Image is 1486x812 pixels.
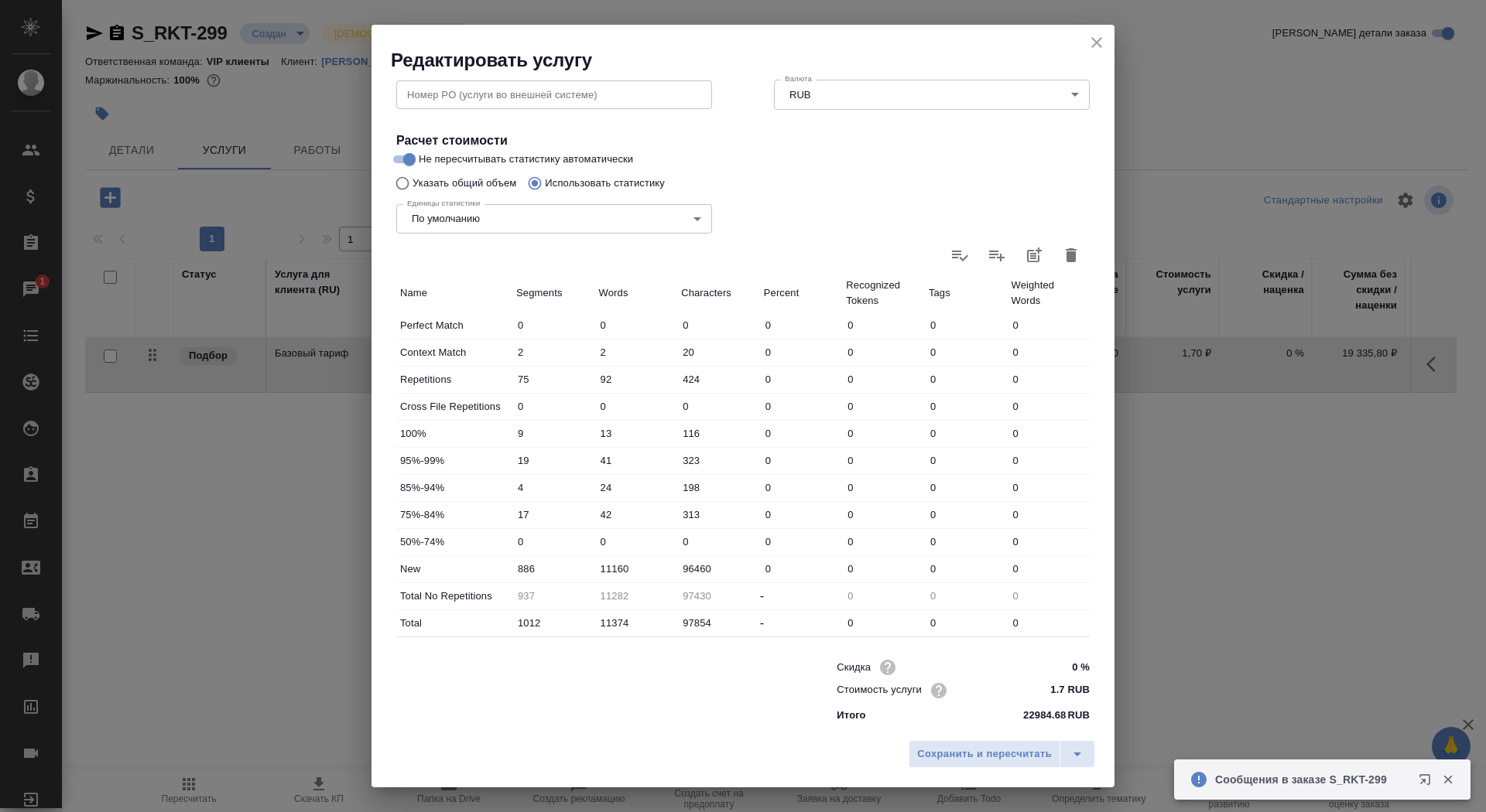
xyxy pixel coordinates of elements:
input: ✎ Введи что-нибудь [677,341,760,363]
input: ✎ Введи что-нибудь [677,368,760,391]
input: ✎ Введи что-нибудь [842,612,925,634]
p: Segments [516,285,591,301]
p: Name [400,285,508,301]
input: ✎ Введи что-нибудь [512,476,595,499]
input: ✎ Введи что-нибудь [595,314,678,336]
p: Total No Repetitions [400,589,508,604]
input: ✎ Введи что-нибудь [760,449,843,472]
input: ✎ Введи что-нибудь [760,531,843,553]
p: Стоимость услуги [837,682,922,698]
p: 50%-74% [400,534,508,550]
h4: Расчет стоимости [396,131,1090,150]
input: ✎ Введи что-нибудь [925,422,1008,445]
p: Repetitions [400,372,508,387]
label: Обновить статистику [941,237,978,274]
input: Пустое поле [677,585,760,607]
input: ✎ Введи что-нибудь [842,476,925,499]
input: ✎ Введи что-нибудь [595,341,678,363]
input: ✎ Введи что-нибудь [595,503,678,526]
input: ✎ Введи что-нибудь [842,449,925,472]
p: Tags [929,285,1004,301]
input: ✎ Введи что-нибудь [595,531,678,553]
input: ✎ Введи что-нибудь [925,503,1008,526]
input: Пустое поле [1007,585,1090,607]
p: 22984.68 [1023,708,1066,723]
input: ✎ Введи что-нибудь [512,314,595,336]
input: ✎ Введи что-нибудь [842,422,925,445]
p: 85%-94% [400,480,508,496]
div: split button [909,740,1095,768]
p: New [400,561,508,577]
input: ✎ Введи что-нибудь [760,476,843,499]
button: Добавить статистику в работы [1015,237,1053,274]
input: ✎ Введи что-нибудь [595,612,678,634]
input: ✎ Введи что-нибудь [842,314,925,336]
input: ✎ Введи что-нибудь [925,341,1008,363]
input: ✎ Введи что-нибудь [595,449,678,472]
input: ✎ Введи что-нибудь [677,422,760,445]
input: ✎ Введи что-нибудь [842,503,925,526]
input: ✎ Введи что-нибудь [925,368,1008,391]
input: ✎ Введи что-нибудь [512,449,595,472]
button: Закрыть [1432,773,1464,786]
input: ✎ Введи что-нибудь [1032,679,1090,701]
input: ✎ Введи что-нибудь [595,558,678,580]
h2: Редактировать услугу [391,48,1114,73]
input: ✎ Введи что-нибудь [925,449,1008,472]
p: Cross File Repetitions [400,399,508,415]
input: ✎ Введи что-нибудь [677,314,760,336]
input: ✎ Введи что-нибудь [1007,558,1090,580]
div: RUB [774,80,1090,109]
input: ✎ Введи что-нибудь [595,395,678,418]
input: ✎ Введи что-нибудь [595,368,678,391]
input: ✎ Введи что-нибудь [925,314,1008,336]
input: ✎ Введи что-нибудь [677,612,760,634]
input: ✎ Введи что-нибудь [677,395,760,418]
p: Perfect Match [400,318,508,333]
input: ✎ Введи что-нибудь [842,558,925,580]
input: Пустое поле [925,585,1008,607]
input: ✎ Введи что-нибудь [760,422,843,445]
input: ✎ Введи что-нибудь [760,341,843,363]
input: Пустое поле [842,585,925,607]
input: ✎ Введи что-нибудь [512,558,595,580]
p: Words [599,285,674,301]
span: Сохранить и пересчитать [917,745,1052,763]
input: ✎ Введи что-нибудь [1007,449,1090,472]
p: Recognized Tokens [846,278,921,309]
input: ✎ Введи что-нибудь [1007,422,1090,445]
input: ✎ Введи что-нибудь [925,558,1008,580]
p: Итого [837,708,865,723]
input: ✎ Введи что-нибудь [1007,314,1090,336]
button: Сохранить и пересчитать [909,740,1060,768]
input: ✎ Введи что-нибудь [842,531,925,553]
input: ✎ Введи что-нибудь [760,314,843,336]
p: RUB [1067,708,1090,723]
input: ✎ Введи что-нибудь [925,531,1008,553]
input: ✎ Введи что-нибудь [512,368,595,391]
button: По умолчанию [407,212,484,225]
input: Пустое поле [595,585,678,607]
p: Total [400,616,508,631]
button: RUB [785,88,815,101]
p: 95%-99% [400,453,508,469]
input: ✎ Введи что-нибудь [760,368,843,391]
input: ✎ Введи что-нибудь [842,341,925,363]
input: ✎ Введи что-нибудь [1007,503,1090,526]
input: ✎ Введи что-нибудь [512,531,595,553]
button: Удалить статистику [1053,237,1090,274]
label: Слить статистику [978,237,1015,274]
input: ✎ Введи что-нибудь [925,476,1008,499]
input: ✎ Введи что-нибудь [760,395,843,418]
input: ✎ Введи что-нибудь [925,395,1008,418]
input: ✎ Введи что-нибудь [512,422,595,445]
input: ✎ Введи что-нибудь [760,503,843,526]
p: Скидка [837,660,871,675]
input: ✎ Введи что-нибудь [1032,656,1090,678]
p: Weighted Words [1011,278,1086,309]
p: Context Match [400,345,508,360]
input: ✎ Введи что-нибудь [1007,395,1090,418]
input: Пустое поле [512,585,595,607]
input: ✎ Введи что-нибудь [1007,476,1090,499]
input: ✎ Введи что-нибудь [760,558,843,580]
